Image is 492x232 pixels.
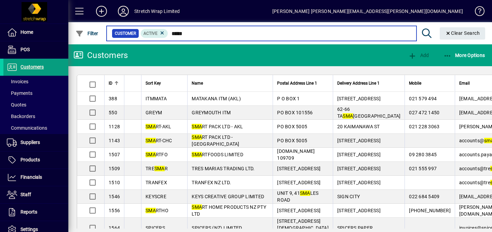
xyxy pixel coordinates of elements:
[7,90,32,96] span: Payments
[409,79,421,87] span: Mobile
[409,194,439,199] span: 022 684 5409
[409,124,439,129] span: 021 228 3063
[440,27,486,40] button: Clear
[146,180,167,185] span: TRANFEX
[146,208,156,213] em: SMA
[146,166,168,171] span: TRE R
[337,166,381,171] span: [STREET_ADDRESS]
[277,79,317,87] span: Postal Address Line 1
[3,204,68,221] a: Reports
[277,180,320,185] span: [STREET_ADDRESS]
[3,111,68,122] a: Backorders
[20,47,30,52] span: POS
[192,204,266,217] span: RT HOME PRODUCTS NZ PTY LTD
[192,225,242,231] span: SPICERS (NZ) LIMITED
[277,124,307,129] span: PO BOX 5005
[3,134,68,151] a: Suppliers
[20,140,40,145] span: Suppliers
[7,102,26,107] span: Quotes
[192,134,239,147] span: RT PACK LTD - [GEOGRAPHIC_DATA]
[141,29,168,38] mat-chip: Activation Status: Active
[3,41,68,58] a: POS
[134,6,180,17] div: Stretch Wrap Limited
[409,208,451,213] span: [PHONE_NUMBER]
[20,174,42,180] span: Financials
[192,124,202,129] em: SMA
[409,96,437,101] span: 021 579 494
[146,138,156,143] em: SMA
[300,190,310,196] em: SMA
[146,79,161,87] span: Sort Key
[146,96,167,101] span: ITMMATA
[192,110,231,115] span: GREYMOUTH ITM
[146,110,162,115] span: GREYM
[277,190,318,203] span: UNIT 9, 41 LES ROAD
[192,180,231,185] span: TRANFEX NZ LTD.
[7,79,28,84] span: Invoices
[76,31,98,36] span: Filter
[192,124,243,129] span: RT PACK LTD - AKL
[192,204,202,210] em: SMA
[407,49,430,61] button: Add
[115,30,136,37] span: Customer
[146,124,171,129] span: RT-AKL
[3,169,68,186] a: Financials
[192,194,264,199] span: KEYS CREATIVE GROUP LIMITED
[337,152,381,157] span: [STREET_ADDRESS]
[73,50,128,61] div: Customers
[408,53,429,58] span: Add
[337,225,373,231] span: SPICERS PAPER
[7,114,35,119] span: Backorders
[109,124,120,129] span: 1128
[337,124,380,129] span: 20 KAIMANAWA ST
[337,194,360,199] span: SIGN CITY
[109,208,120,213] span: 1556
[143,31,158,36] span: Active
[3,122,68,134] a: Communications
[442,49,487,61] button: More Options
[3,186,68,203] a: Staff
[337,79,380,87] span: Delivery Address Line 1
[20,64,44,70] span: Customers
[20,227,38,232] span: Settings
[277,166,320,171] span: [STREET_ADDRESS]
[109,110,117,115] span: 550
[343,113,353,119] em: SMA
[3,99,68,111] a: Quotes
[192,166,255,171] span: TRES MARIAS TRADING LTD.
[3,76,68,87] a: Invoices
[146,208,168,213] span: RTHO
[337,96,381,101] span: [STREET_ADDRESS]
[20,209,37,215] span: Reports
[337,106,401,119] span: 62-66 TA [GEOGRAPHIC_DATA]
[192,134,202,140] em: SMA
[192,79,203,87] span: Name
[20,29,33,35] span: Home
[337,180,381,185] span: [STREET_ADDRESS]
[146,152,156,157] em: SMA
[109,138,120,143] span: 1143
[277,138,307,143] span: PO BOX 5005
[192,152,202,157] em: SMA
[409,110,439,115] span: 027 472 1450
[109,96,117,101] span: 388
[409,152,437,157] span: 09 280 3845
[109,225,120,231] span: 1564
[20,192,31,197] span: Staff
[109,79,112,87] span: ID
[443,53,485,58] span: More Options
[272,6,463,17] div: [PERSON_NAME] [PERSON_NAME][EMAIL_ADDRESS][PERSON_NAME][DOMAIN_NAME]
[277,96,300,101] span: P O BOX 1
[277,208,320,213] span: [STREET_ADDRESS]
[109,180,120,185] span: 1510
[192,96,241,101] span: MATAKANA ITM (AKL)
[409,166,437,171] span: 021 555 997
[109,166,120,171] span: 1509
[109,79,120,87] div: ID
[3,24,68,41] a: Home
[277,148,315,161] span: [DOMAIN_NAME] 109709
[91,5,112,17] button: Add
[409,79,451,87] div: Mobile
[337,138,381,143] span: [STREET_ADDRESS]
[109,152,120,157] span: 1507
